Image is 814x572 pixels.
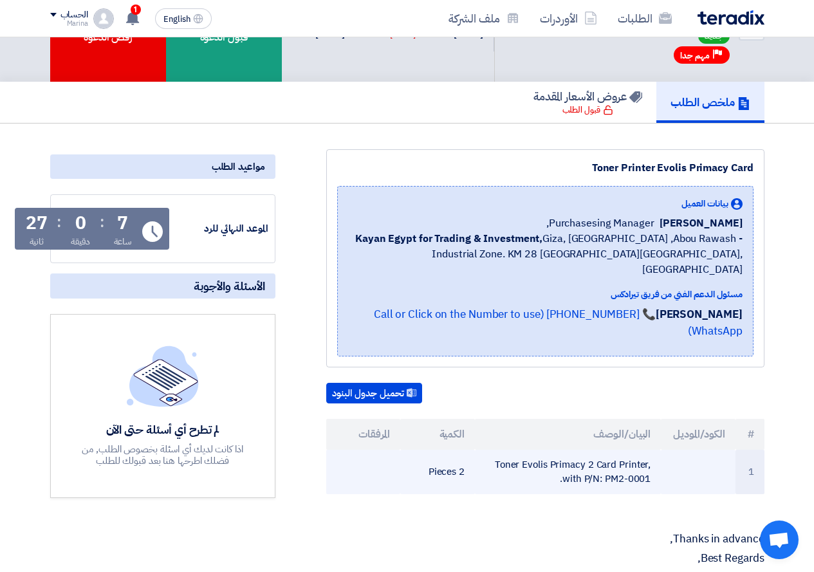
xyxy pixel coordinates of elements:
[100,210,104,234] div: :
[93,8,114,29] img: profile_test.png
[475,419,661,450] th: البيان/الوصف
[530,3,607,33] a: الأوردرات
[75,214,86,232] div: 0
[60,10,88,21] div: الحساب
[400,419,475,450] th: الكمية
[680,50,710,62] span: مهم جدا
[326,552,764,565] p: Best Regards,
[50,154,275,179] div: مواعيد الطلب
[475,450,661,494] td: Toner Evolis Primacy 2 Card Printer, with P/N: PM2-0001.
[69,443,257,466] div: اذا كانت لديك أي اسئلة بخصوص الطلب, من فضلك اطرحها هنا بعد قبولك للطلب
[117,214,128,232] div: 7
[163,15,190,24] span: English
[57,210,61,234] div: :
[30,235,44,248] div: ثانية
[131,5,141,15] span: 1
[326,383,422,403] button: تحميل جدول البنود
[400,450,475,494] td: 2 Pieces
[533,89,642,104] h5: عروض الأسعار المقدمة
[127,346,199,406] img: empty_state_list.svg
[194,279,265,293] span: الأسئلة والأجوبة
[671,95,750,109] h5: ملخص الطلب
[607,3,682,33] a: الطلبات
[374,306,743,339] a: 📞 [PHONE_NUMBER] (Call or Click on the Number to use WhatsApp)
[519,82,656,123] a: عروض الأسعار المقدمة قبول الطلب
[760,521,799,559] a: Open chat
[656,306,743,322] strong: [PERSON_NAME]
[348,231,743,277] span: Giza, [GEOGRAPHIC_DATA] ,Abou Rawash - Industrial Zone. KM 28 [GEOGRAPHIC_DATA][GEOGRAPHIC_DATA],...
[337,160,754,176] div: Toner Printer Evolis Primacy Card
[326,419,401,450] th: المرفقات
[155,8,212,29] button: English
[348,288,743,301] div: مسئول الدعم الفني من فريق تيرادكس
[661,419,735,450] th: الكود/الموديل
[326,520,764,546] p: Thanks in advance,
[172,221,268,236] div: الموعد النهائي للرد
[660,216,743,231] span: [PERSON_NAME]
[562,104,613,116] div: قبول الطلب
[50,20,88,27] div: Marina
[656,82,764,123] a: ملخص الطلب
[69,422,257,437] div: لم تطرح أي أسئلة حتى الآن
[546,216,654,231] span: Purchasesing Manager,
[735,450,764,494] td: 1
[681,197,728,210] span: بيانات العميل
[735,419,764,450] th: #
[114,235,133,248] div: ساعة
[438,3,530,33] a: ملف الشركة
[698,10,764,25] img: Teradix logo
[71,235,91,248] div: دقيقة
[355,231,542,246] b: Kayan Egypt for Trading & Investment,
[26,214,48,232] div: 27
